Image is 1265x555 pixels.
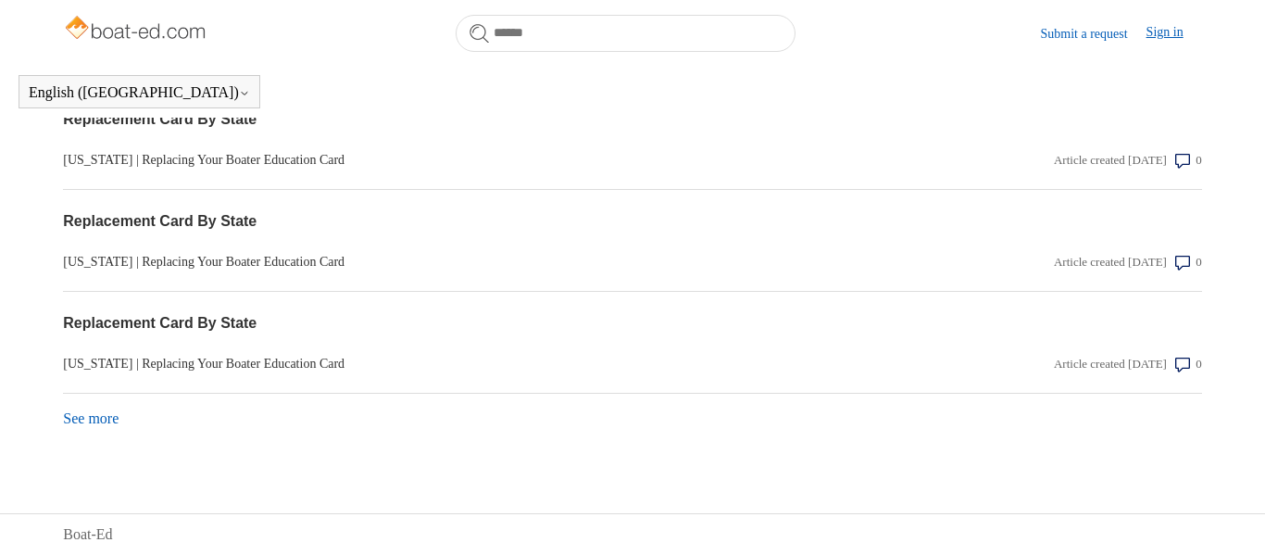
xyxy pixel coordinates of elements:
[1041,24,1146,44] a: Submit a request
[63,108,860,131] a: Replacement Card By State
[63,150,860,170] a: [US_STATE] | Replacing Your Boater Education Card
[1054,151,1167,170] div: Article created [DATE]
[456,15,795,52] input: Search
[63,11,210,48] img: Boat-Ed Help Center home page
[63,252,860,271] a: [US_STATE] | Replacing Your Boater Education Card
[29,84,250,101] button: English ([GEOGRAPHIC_DATA])
[1054,253,1167,271] div: Article created [DATE]
[63,312,860,334] a: Replacement Card By State
[1146,22,1202,44] a: Sign in
[63,210,860,233] a: Replacement Card By State
[63,523,112,546] a: Boat-Ed
[63,410,119,426] a: See more
[1054,355,1167,373] div: Article created [DATE]
[63,354,860,373] a: [US_STATE] | Replacing Your Boater Education Card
